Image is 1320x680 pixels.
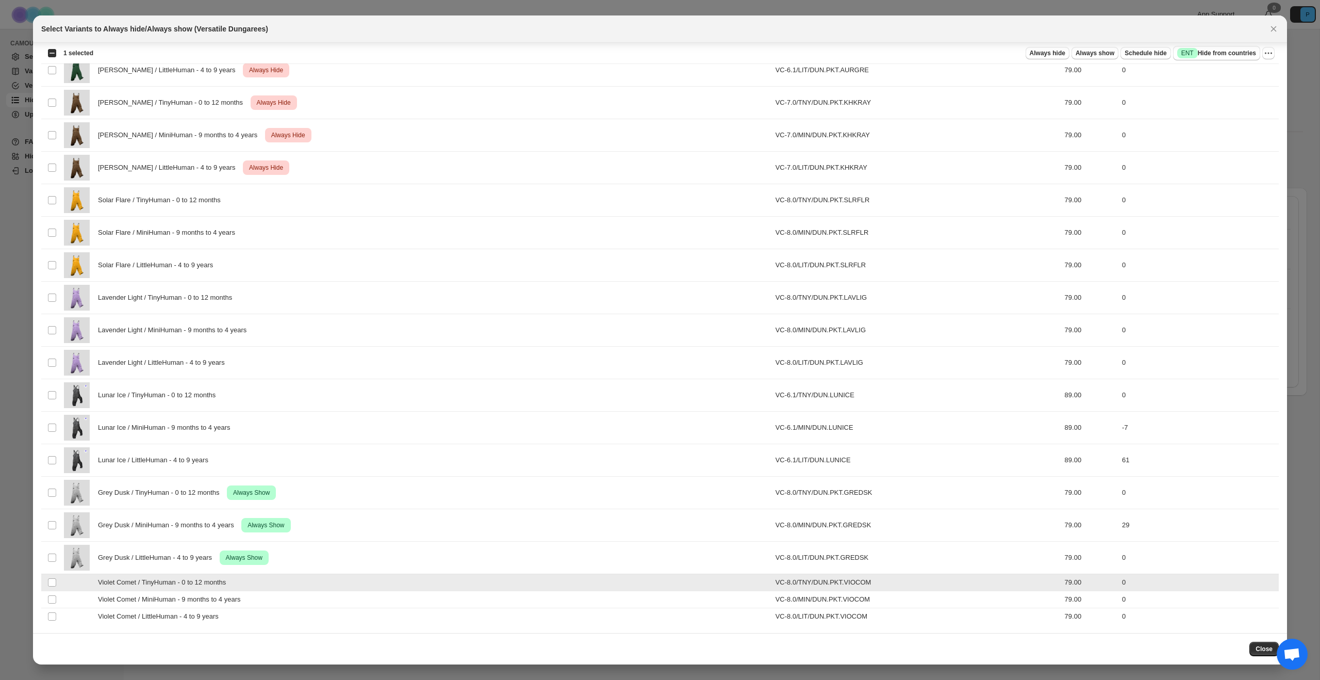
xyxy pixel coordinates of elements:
[1062,509,1119,542] td: 79.00
[1119,509,1279,542] td: 29
[64,447,90,473] img: LO-RES_VC-6.0_DUN.LNRICE-1_48dab27b-1fa9-4d46-8479-8b79e63beb11.jpg
[64,187,90,213] img: Dungaree_-__0000_Solar_Flare.jpg
[1062,608,1119,625] td: 79.00
[1119,217,1279,249] td: 0
[245,519,286,531] span: Always Show
[64,57,90,83] img: LO-RES_VC-6.0_DUN.AURGRE_a7a844ba-97f3-4653-b69e-d14f1bdf876d.jpg
[1277,639,1308,670] div: Ouvrir le chat
[772,54,1062,87] td: VC-6.1/LIT/DUN.PKT.AURGRE
[98,65,241,75] span: [PERSON_NAME] / LittleHuman - 4 to 9 years
[98,488,225,498] span: Grey Dusk / TinyHuman - 0 to 12 months
[1256,645,1273,653] span: Close
[772,477,1062,509] td: VC-8.0/TNY/DUN.PKT.GREDSK
[64,122,90,148] img: Dungaree_-_Khaki-Ray.jpg
[1119,542,1279,574] td: 0
[98,455,214,465] span: Lunar Ice / LittleHuman - 4 to 9 years
[269,129,307,141] span: Always Hide
[772,509,1062,542] td: VC-8.0/MIN/DUN.PKT.GREDSK
[772,119,1062,152] td: VC-7.0/MIN/DUN.PKT.KHKRAY
[1119,591,1279,608] td: 0
[1062,282,1119,314] td: 79.00
[1119,249,1279,282] td: 0
[255,96,293,109] span: Always Hide
[231,487,272,499] span: Always Show
[1062,249,1119,282] td: 79.00
[1249,642,1279,656] button: Close
[98,358,230,368] span: Lavender Light / LittleHuman - 4 to 9 years
[772,152,1062,184] td: VC-7.0/LIT/DUN.PKT.KHKRAY
[1062,314,1119,347] td: 79.00
[1262,47,1275,59] button: More actions
[1119,477,1279,509] td: 0
[1026,47,1069,59] button: Always hide
[1125,49,1166,57] span: Schedule hide
[1119,379,1279,412] td: 0
[98,325,252,335] span: Lavender Light / MiniHuman - 9 months to 4 years
[1071,47,1118,59] button: Always show
[64,285,90,311] img: Dungaree_-__0002_Lavender_Light.jpg
[1119,87,1279,119] td: 0
[98,390,221,400] span: Lunar Ice / TinyHuman - 0 to 12 months
[1119,119,1279,152] td: 0
[41,24,268,34] h2: Select Variants to Always hide/Always show (Versatile Dungarees)
[1119,444,1279,477] td: 61
[98,163,241,173] span: [PERSON_NAME] / LittleHuman - 4 to 9 years
[64,480,90,506] img: Dungaree_-_Grey_Dusk-_Grey_dusk_pocket.jpg
[1076,49,1114,57] span: Always show
[1119,282,1279,314] td: 0
[1119,314,1279,347] td: 0
[772,314,1062,347] td: VC-8.0/MIN/DUN.PKT.LAVLIG
[1173,46,1260,60] button: SuccessENTHide from countries
[64,545,90,571] img: Dungaree_-_Grey_Dusk-_Grey_dusk_pocket.jpg
[772,444,1062,477] td: VC-6.1/LIT/DUN.LUNICE
[1119,412,1279,444] td: -7
[1030,49,1065,57] span: Always hide
[98,594,246,605] span: Violet Comet / MiniHuman - 9 months to 4 years
[98,130,263,140] span: [PERSON_NAME] / MiniHuman - 9 months to 4 years
[98,195,226,205] span: Solar Flare / TinyHuman - 0 to 12 months
[772,249,1062,282] td: VC-8.0/LIT/DUN.PKT.SLRFLR
[64,382,90,408] img: LO-RES_VC-6.0_DUN.LNRICE-1_48dab27b-1fa9-4d46-8479-8b79e63beb11.jpg
[224,552,265,564] span: Always Show
[64,512,90,538] img: Dungaree_-_Grey_Dusk-_Grey_dusk_pocket.jpg
[1062,574,1119,591] td: 79.00
[247,161,285,174] span: Always Hide
[1120,47,1170,59] button: Schedule hide
[1062,477,1119,509] td: 79.00
[98,577,232,588] span: Violet Comet / TinyHuman - 0 to 12 months
[1062,217,1119,249] td: 79.00
[772,608,1062,625] td: VC-8.0/LIT/DUN.PKT.VIOCOM
[1119,184,1279,217] td: 0
[1062,87,1119,119] td: 79.00
[64,155,90,181] img: Dungaree_-_Khaki-Ray.jpg
[772,542,1062,574] td: VC-8.0/LIT/DUN.PKT.GREDSK
[1062,444,1119,477] td: 89.00
[772,591,1062,608] td: VC-8.0/MIN/DUN.PKT.VIOCOM
[772,412,1062,444] td: VC-6.1/MIN/DUN.LUNICE
[772,87,1062,119] td: VC-7.0/TNY/DUN.PKT.KHKRAY
[98,98,249,108] span: [PERSON_NAME] / TinyHuman - 0 to 12 months
[772,217,1062,249] td: VC-8.0/MIN/DUN.PKT.SLRFLR
[64,415,90,441] img: LO-RES_VC-6.0_DUN.LNRICE-1_48dab27b-1fa9-4d46-8479-8b79e63beb11.jpg
[772,184,1062,217] td: VC-8.0/TNY/DUN.PKT.SLRFLR
[1062,184,1119,217] td: 79.00
[98,520,240,530] span: Grey Dusk / MiniHuman - 9 months to 4 years
[1119,152,1279,184] td: 0
[1177,48,1256,58] span: Hide from countries
[772,347,1062,379] td: VC-8.0/LIT/DUN.PKT.LAVLIG
[63,49,93,57] span: 1 selected
[98,611,224,622] span: Violet Comet / LittleHuman - 4 to 9 years
[64,90,90,116] img: Dungaree_-_Khaki-Ray.jpg
[1119,608,1279,625] td: 0
[1062,542,1119,574] td: 79.00
[64,252,90,278] img: Dungaree_-__0000_Solar_Flare.jpg
[1062,379,1119,412] td: 89.00
[1119,574,1279,591] td: 0
[1266,22,1281,36] button: Close
[1062,152,1119,184] td: 79.00
[1119,54,1279,87] td: 0
[98,260,219,270] span: Solar Flare / LittleHuman - 4 to 9 years
[98,423,236,433] span: Lunar Ice / MiniHuman - 9 months to 4 years
[64,350,90,376] img: Dungaree_-__0002_Lavender_Light.jpg
[98,293,238,303] span: Lavender Light / TinyHuman - 0 to 12 months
